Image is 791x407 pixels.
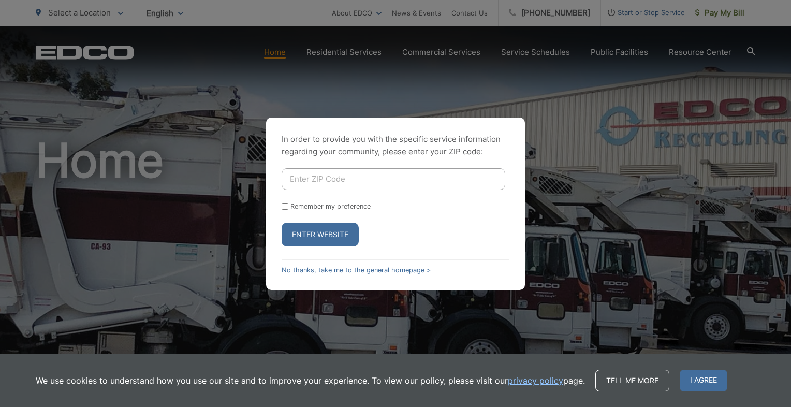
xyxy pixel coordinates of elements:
input: Enter ZIP Code [282,168,505,190]
a: privacy policy [508,374,563,387]
button: Enter Website [282,223,359,246]
label: Remember my preference [290,202,371,210]
p: We use cookies to understand how you use our site and to improve your experience. To view our pol... [36,374,585,387]
p: In order to provide you with the specific service information regarding your community, please en... [282,133,509,158]
a: No thanks, take me to the general homepage > [282,266,431,274]
span: I agree [680,370,727,391]
a: Tell me more [595,370,669,391]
